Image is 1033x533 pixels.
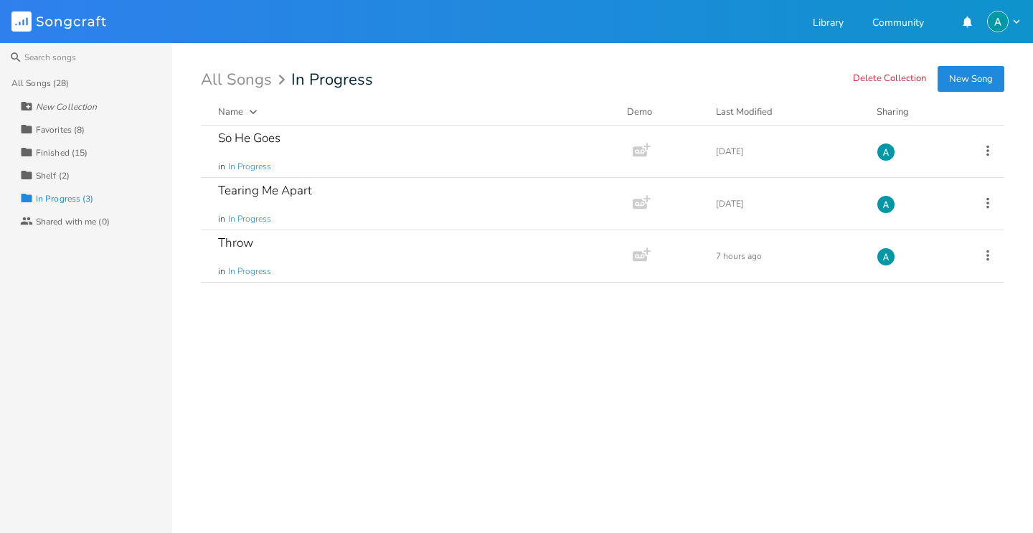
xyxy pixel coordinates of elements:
[218,132,280,144] div: So He Goes
[36,103,97,111] div: New Collection
[877,143,895,161] img: Alex
[872,18,924,30] a: Community
[218,237,253,249] div: Throw
[218,105,610,119] button: Name
[716,105,859,119] button: Last Modified
[938,66,1004,92] button: New Song
[11,79,69,88] div: All Songs (28)
[987,11,1009,32] img: Alex
[716,147,859,156] div: [DATE]
[201,73,290,87] div: All Songs
[218,184,312,197] div: Tearing Me Apart
[877,195,895,214] img: Alex
[36,194,94,203] div: In Progress (3)
[877,247,895,266] img: Alex
[228,161,271,173] span: In Progress
[36,171,70,180] div: Shelf (2)
[627,105,699,119] div: Demo
[36,217,110,226] div: Shared with me (0)
[36,126,85,134] div: Favorites (8)
[218,161,225,173] span: in
[218,213,225,225] span: in
[228,213,271,225] span: In Progress
[36,148,88,157] div: Finished (15)
[291,72,373,88] span: In Progress
[218,265,225,278] span: in
[877,105,963,119] div: Sharing
[716,252,859,260] div: 7 hours ago
[853,73,926,85] button: Delete Collection
[716,105,773,118] div: Last Modified
[813,18,844,30] a: Library
[218,105,243,118] div: Name
[716,199,859,208] div: [DATE]
[228,265,271,278] span: In Progress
